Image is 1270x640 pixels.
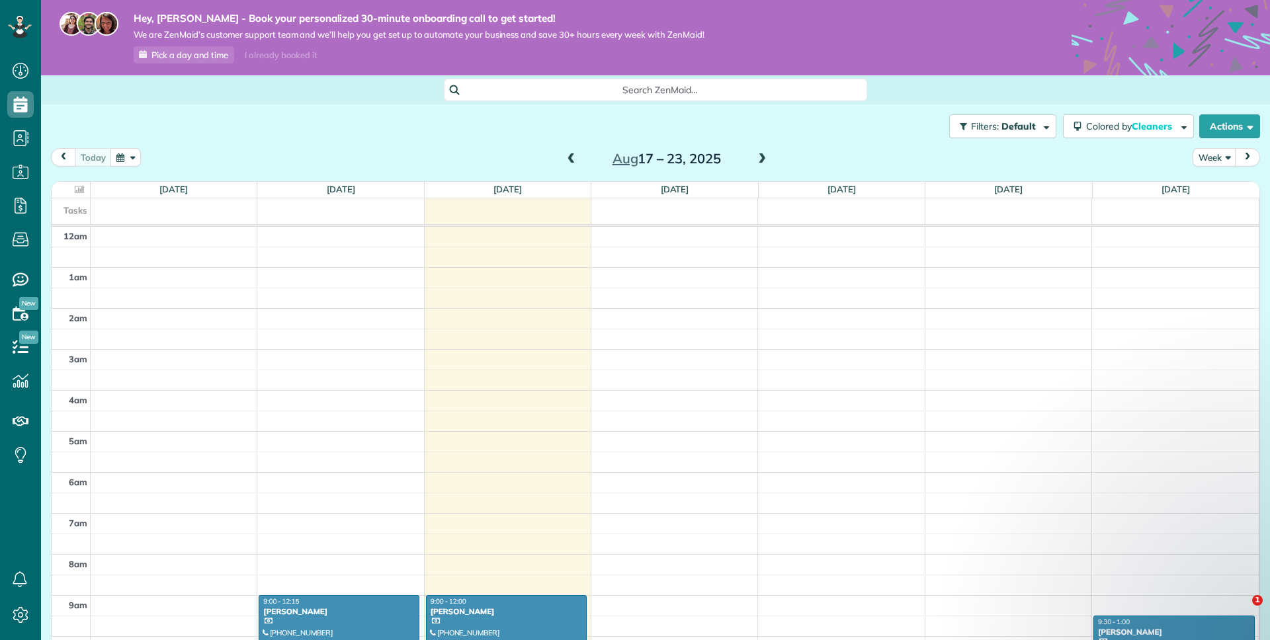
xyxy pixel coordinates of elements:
[51,148,76,166] button: prev
[63,205,87,216] span: Tasks
[1086,120,1177,132] span: Colored by
[1193,148,1236,166] button: Week
[263,597,299,606] span: 9:00 - 12:15
[77,12,101,36] img: jorge-587dff0eeaa6aab1f244e6dc62b8924c3b6ad411094392a53c71c6c4a576187d.jpg
[75,148,112,166] button: today
[493,184,522,194] a: [DATE]
[661,184,689,194] a: [DATE]
[134,46,234,63] a: Pick a day and time
[1252,595,1263,606] span: 1
[1235,148,1260,166] button: next
[151,50,228,60] span: Pick a day and time
[69,600,87,610] span: 9am
[971,120,999,132] span: Filters:
[430,607,583,616] div: [PERSON_NAME]
[19,331,38,344] span: New
[69,477,87,487] span: 6am
[949,114,1056,138] button: Filters: Default
[1199,114,1260,138] button: Actions
[263,607,415,616] div: [PERSON_NAME]
[994,184,1023,194] a: [DATE]
[237,47,325,63] div: I already booked it
[943,114,1056,138] a: Filters: Default
[1162,184,1190,194] a: [DATE]
[1098,618,1130,626] span: 9:30 - 1:00
[159,184,188,194] a: [DATE]
[69,354,87,364] span: 3am
[1132,120,1174,132] span: Cleaners
[69,559,87,569] span: 8am
[584,151,749,166] h2: 17 – 23, 2025
[69,436,87,446] span: 5am
[1001,120,1037,132] span: Default
[134,12,704,25] strong: Hey, [PERSON_NAME] - Book your personalized 30-minute onboarding call to get started!
[69,518,87,528] span: 7am
[63,231,87,241] span: 12am
[134,29,704,40] span: We are ZenMaid’s customer support team and we’ll help you get set up to automate your business an...
[827,184,856,194] a: [DATE]
[613,150,638,167] span: Aug
[69,395,87,405] span: 4am
[431,597,466,606] span: 9:00 - 12:00
[60,12,83,36] img: maria-72a9807cf96188c08ef61303f053569d2e2a8a1cde33d635c8a3ac13582a053d.jpg
[69,272,87,282] span: 1am
[1225,595,1257,627] iframe: Intercom live chat
[1063,114,1194,138] button: Colored byCleaners
[19,297,38,310] span: New
[69,313,87,323] span: 2am
[327,184,355,194] a: [DATE]
[95,12,118,36] img: michelle-19f622bdf1676172e81f8f8fba1fb50e276960ebfe0243fe18214015130c80e4.jpg
[1097,627,1251,637] div: [PERSON_NAME]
